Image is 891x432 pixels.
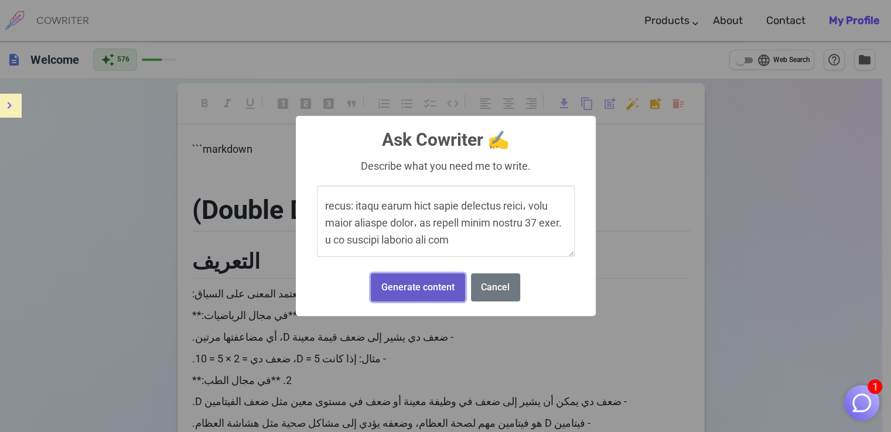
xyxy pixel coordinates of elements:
[371,273,465,302] button: Generate content
[868,379,882,394] span: 1
[312,160,578,172] div: Describe what you need me to write.
[296,116,596,149] h2: Ask Cowriter ✍️
[471,273,520,302] button: Cancel
[851,392,873,414] img: Close chat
